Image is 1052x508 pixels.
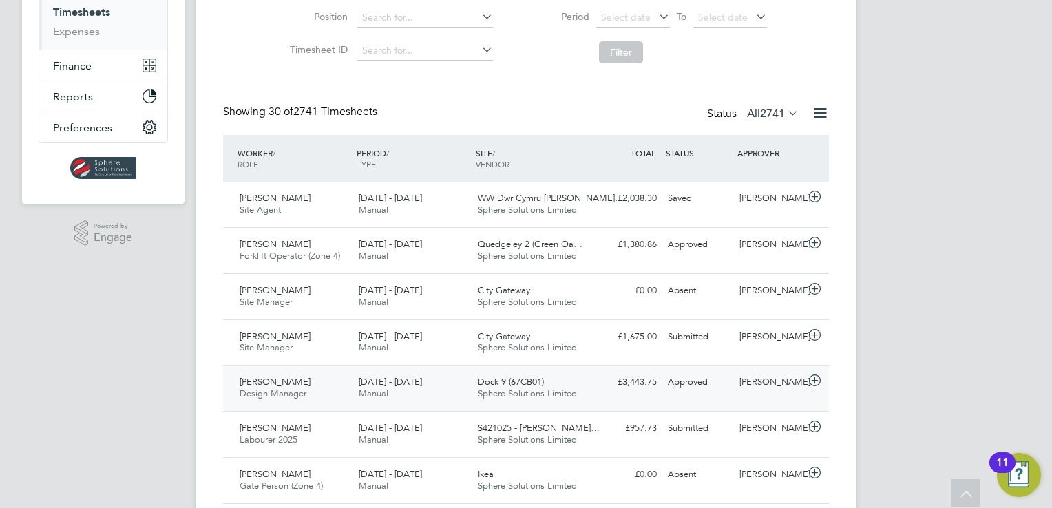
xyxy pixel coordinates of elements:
label: Period [527,10,589,23]
div: [PERSON_NAME] [734,326,806,348]
div: Approved [662,233,734,256]
button: Finance [39,50,167,81]
div: £2,038.30 [591,187,662,210]
span: [PERSON_NAME] [240,330,311,342]
div: WORKER [234,140,353,176]
span: Dock 9 (67CB01) [478,376,544,388]
span: Labourer 2025 [240,434,297,445]
span: Sphere Solutions Limited [478,434,577,445]
span: WW Dwr Cymru [PERSON_NAME]… [478,192,624,204]
div: 11 [996,463,1009,480]
span: City Gateway [478,284,530,296]
span: Engage [94,232,132,244]
span: Sphere Solutions Limited [478,250,577,262]
span: [PERSON_NAME] [240,284,311,296]
span: Ikea [478,468,494,480]
div: [PERSON_NAME] [734,463,806,486]
span: [DATE] - [DATE] [359,422,422,434]
div: Approved [662,371,734,394]
div: Saved [662,187,734,210]
div: £0.00 [591,463,662,486]
div: [PERSON_NAME] [734,417,806,440]
button: Reports [39,81,167,112]
span: TYPE [357,158,376,169]
div: Submitted [662,326,734,348]
div: Showing [223,105,380,119]
label: All [747,107,799,120]
span: Site Manager [240,296,293,308]
label: Position [286,10,348,23]
span: [DATE] - [DATE] [359,468,422,480]
button: Preferences [39,112,167,142]
span: Select date [698,11,748,23]
span: Sphere Solutions Limited [478,204,577,215]
label: Timesheet ID [286,43,348,56]
span: Sphere Solutions Limited [478,341,577,353]
span: Select date [601,11,651,23]
div: [PERSON_NAME] [734,187,806,210]
span: Manual [359,250,388,262]
div: £3,443.75 [591,371,662,394]
button: Filter [599,41,643,63]
span: [PERSON_NAME] [240,192,311,204]
div: Absent [662,279,734,302]
span: S421025 - [PERSON_NAME]… [478,422,600,434]
div: £1,380.86 [591,233,662,256]
span: [DATE] - [DATE] [359,238,422,250]
span: Manual [359,204,388,215]
span: City Gateway [478,330,530,342]
span: Finance [53,59,92,72]
input: Search for... [357,41,493,61]
span: Manual [359,341,388,353]
a: Go to home page [39,157,168,179]
span: Site Agent [240,204,281,215]
span: Manual [359,296,388,308]
span: Manual [359,388,388,399]
span: 30 of [269,105,293,118]
span: [DATE] - [DATE] [359,376,422,388]
span: Preferences [53,121,112,134]
span: ROLE [238,158,258,169]
span: Sphere Solutions Limited [478,296,577,308]
span: [PERSON_NAME] [240,422,311,434]
div: [PERSON_NAME] [734,233,806,256]
div: £1,675.00 [591,326,662,348]
span: Manual [359,480,388,491]
span: Reports [53,90,93,103]
div: [PERSON_NAME] [734,371,806,394]
span: / [273,147,275,158]
span: VENDOR [476,158,509,169]
span: 2741 [760,107,785,120]
span: Gate Person (Zone 4) [240,480,323,491]
span: [PERSON_NAME] [240,376,311,388]
span: [PERSON_NAME] [240,238,311,250]
a: Timesheets [53,6,110,19]
div: £0.00 [591,279,662,302]
span: Powered by [94,220,132,232]
span: Sphere Solutions Limited [478,388,577,399]
span: Quedgeley 2 (Green Oa… [478,238,582,250]
div: STATUS [662,140,734,165]
input: Search for... [357,8,493,28]
span: Design Manager [240,388,306,399]
span: 2741 Timesheets [269,105,377,118]
div: APPROVER [734,140,806,165]
div: £957.73 [591,417,662,440]
span: Site Manager [240,341,293,353]
div: Submitted [662,417,734,440]
span: Manual [359,434,388,445]
span: [DATE] - [DATE] [359,330,422,342]
a: Powered byEngage [74,220,133,246]
a: Expenses [53,25,100,38]
span: / [386,147,389,158]
div: PERIOD [353,140,472,176]
button: Open Resource Center, 11 new notifications [997,453,1041,497]
span: Sphere Solutions Limited [478,480,577,491]
span: / [492,147,495,158]
div: Absent [662,463,734,486]
img: spheresolutions-logo-retina.png [70,157,137,179]
span: [PERSON_NAME] [240,468,311,480]
span: To [673,8,691,25]
span: [DATE] - [DATE] [359,192,422,204]
span: TOTAL [631,147,655,158]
